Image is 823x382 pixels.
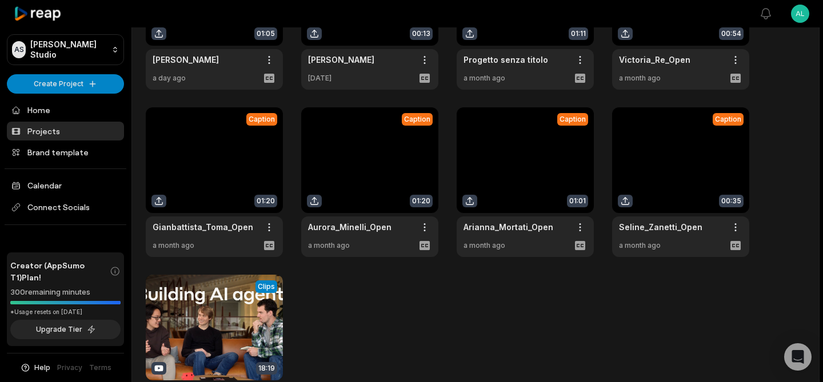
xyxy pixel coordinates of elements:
a: Gianbattista_Toma_Open [153,221,253,233]
a: Brand template [7,143,124,162]
div: AS [12,41,26,58]
a: Progetto senza titolo [464,54,548,66]
a: Victoria_Re_Open [619,54,690,66]
button: Upgrade Tier [10,320,121,339]
a: Privacy [57,363,82,373]
a: Terms [89,363,111,373]
div: 300 remaining minutes [10,287,121,298]
div: Open Intercom Messenger [784,343,812,371]
span: Creator (AppSumo T1) Plan! [10,259,110,283]
span: Connect Socials [7,197,124,218]
span: Help [34,363,50,373]
div: *Usage resets on [DATE] [10,308,121,316]
a: Home [7,100,124,119]
a: Calendar [7,176,124,195]
a: Projects [7,122,124,140]
p: [PERSON_NAME] Studio [30,39,107,60]
button: Create Project [7,74,124,94]
a: Arianna_Mortati_Open [464,221,553,233]
button: Help [20,363,50,373]
a: [PERSON_NAME] [153,54,219,66]
a: [PERSON_NAME] [308,54,374,66]
a: Aurora_Minelli_Open [308,221,391,233]
a: Seline_Zanetti_Open [619,221,702,233]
